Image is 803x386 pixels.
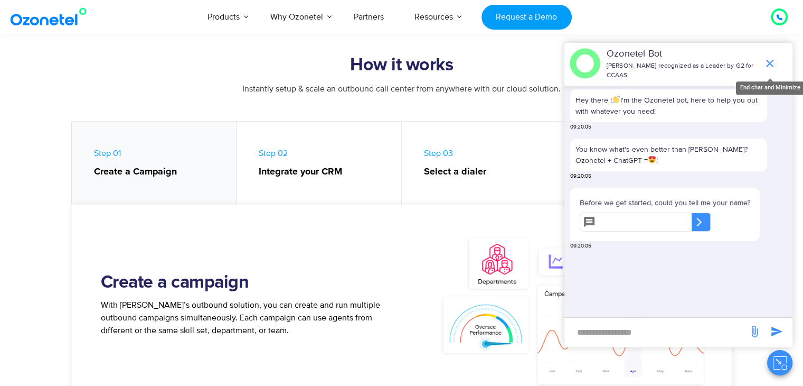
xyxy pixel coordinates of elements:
p: [PERSON_NAME] recognized as a Leader by G2 for CCAAS [607,61,758,80]
span: send message [744,321,765,342]
strong: Create a Campaign [94,165,226,179]
div: new-msg-input [570,323,743,342]
span: 09:20:05 [570,172,591,180]
img: 😍 [648,156,656,163]
span: 09:20:05 [570,242,591,250]
span: Step 02 [259,148,391,179]
a: Step 03Select a dialer [402,122,567,210]
p: You know what's even better than [PERSON_NAME]? Ozonetel + ChatGPT = ! [575,144,762,166]
h2: How it works [72,55,732,76]
span: Step 03 [424,148,556,179]
a: Step 02Integrate your CRM [237,122,402,210]
p: Before we get started, could you tell me your name? [580,197,750,208]
button: Close chat [767,350,792,375]
span: 09:20:05 [570,123,591,131]
span: end chat or minimize [759,53,780,74]
img: header [570,48,600,79]
h2: Create a campaign [101,272,402,293]
span: send message [766,321,787,342]
p: Hey there ! I'm the Ozonetel bot, here to help you out with whatever you need! [575,95,762,117]
span: Step 01 [94,148,226,179]
a: Step 01Create a Campaign [72,122,237,210]
a: Request a Demo [481,5,572,30]
span: With [PERSON_NAME]’s outbound solution, you can create and run multiple outbound campaigns simult... [101,300,380,336]
img: 👋 [612,96,620,103]
strong: Select a dialer [424,165,556,179]
p: Ozonetel Bot [607,47,758,61]
strong: Integrate your CRM [259,165,391,179]
span: Instantly setup & scale an outbound call center from anywhere with our cloud solution. [242,84,561,94]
